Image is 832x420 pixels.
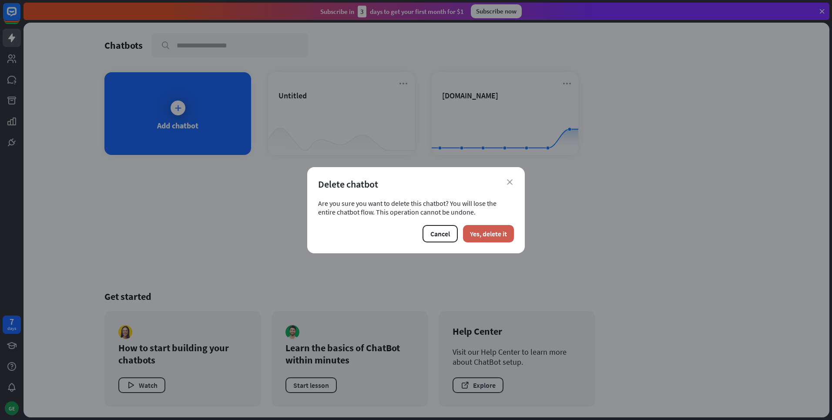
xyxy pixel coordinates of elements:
[318,178,514,190] div: Delete chatbot
[507,179,513,185] i: close
[463,225,514,242] button: Yes, delete it
[7,3,33,30] button: Open LiveChat chat widget
[318,199,514,216] div: Are you sure you want to delete this chatbot? You will lose the entire chatbot flow. This operati...
[423,225,458,242] button: Cancel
